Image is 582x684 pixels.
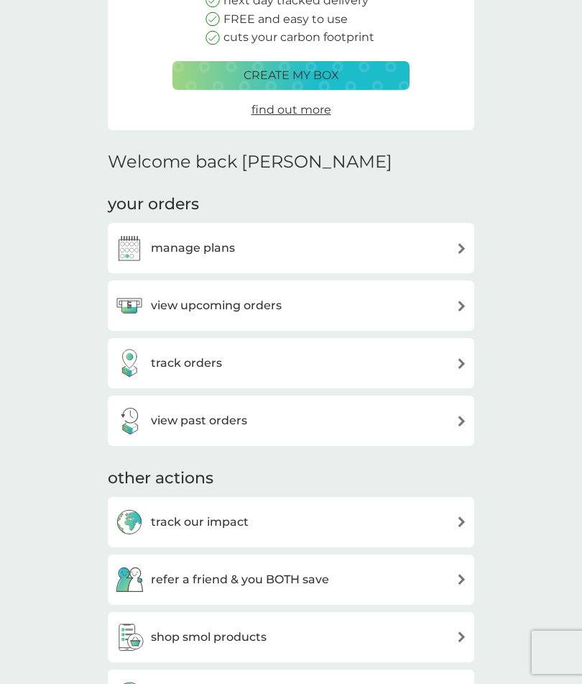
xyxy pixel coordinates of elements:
[108,193,199,216] h3: your orders
[456,631,467,642] img: arrow right
[151,411,247,430] h3: view past orders
[456,416,467,427] img: arrow right
[151,570,329,589] h3: refer a friend & you BOTH save
[151,239,235,257] h3: manage plans
[108,468,213,490] h3: other actions
[456,516,467,527] img: arrow right
[151,513,249,532] h3: track our impact
[151,354,222,373] h3: track orders
[151,296,282,315] h3: view upcoming orders
[223,10,348,29] p: FREE and easy to use
[456,243,467,254] img: arrow right
[244,66,339,85] p: create my box
[223,28,374,47] p: cuts your carbon footprint
[172,61,410,90] button: create my box
[108,152,392,173] h2: Welcome back [PERSON_NAME]
[251,101,331,119] a: find out more
[456,574,467,585] img: arrow right
[251,103,331,117] span: find out more
[151,628,267,647] h3: shop smol products
[456,358,467,369] img: arrow right
[456,301,467,311] img: arrow right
